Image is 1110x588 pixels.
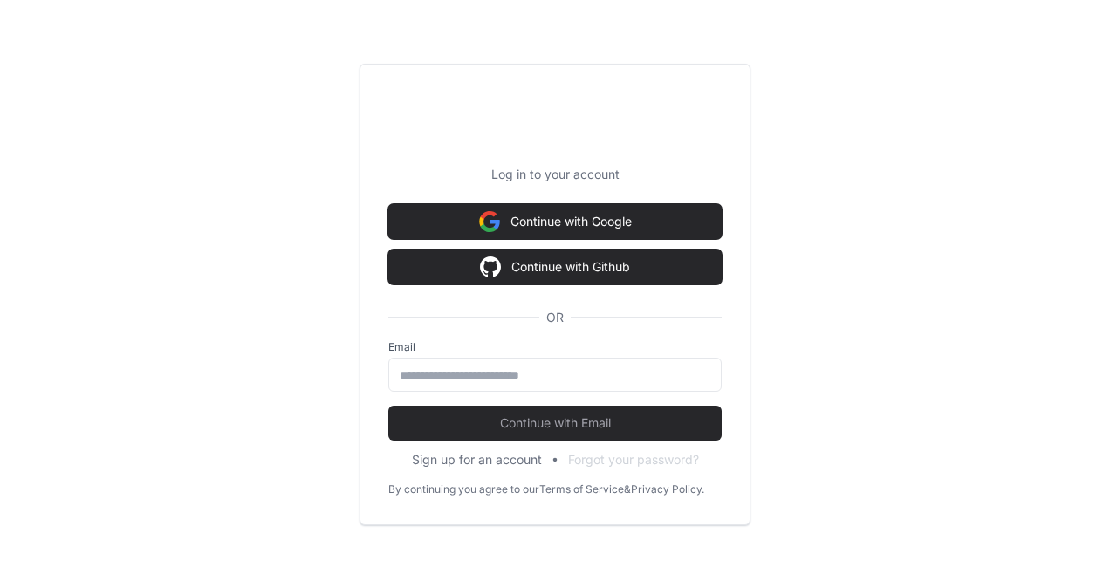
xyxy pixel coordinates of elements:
button: Continue with Github [388,250,722,284]
button: Forgot your password? [568,451,699,468]
img: Sign in with google [480,250,501,284]
img: Sign in with google [479,204,500,239]
span: Continue with Email [388,414,722,432]
button: Continue with Email [388,406,722,441]
a: Terms of Service [539,482,624,496]
button: Continue with Google [388,204,722,239]
button: Sign up for an account [412,451,542,468]
span: OR [539,309,571,326]
label: Email [388,340,722,354]
p: Log in to your account [388,166,722,183]
div: & [624,482,631,496]
a: Privacy Policy. [631,482,704,496]
div: By continuing you agree to our [388,482,539,496]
